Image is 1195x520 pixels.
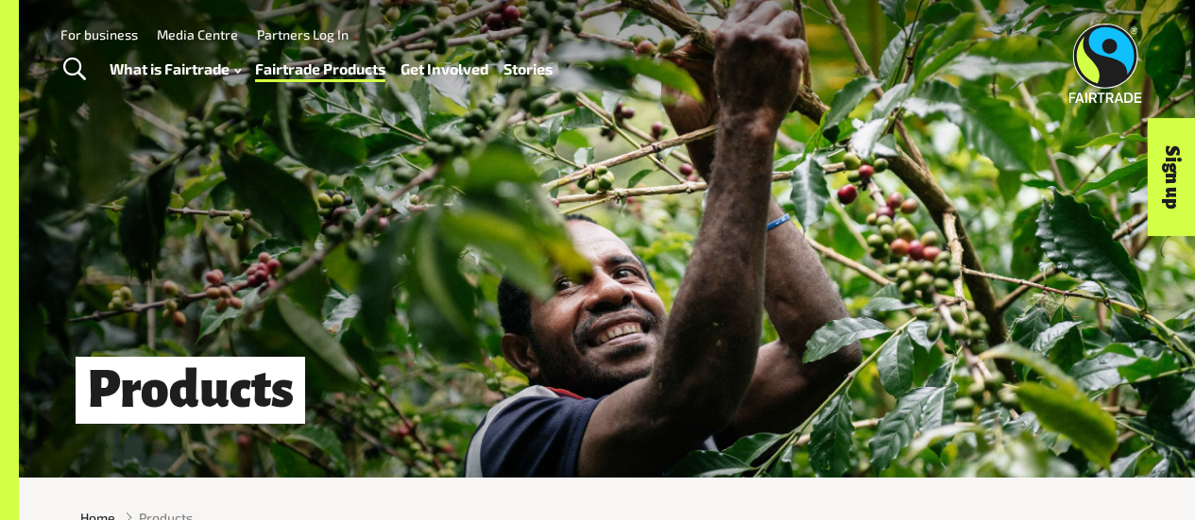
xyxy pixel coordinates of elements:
[76,357,305,424] h1: Products
[60,26,138,42] a: For business
[504,56,553,82] a: Stories
[157,26,238,42] a: Media Centre
[257,26,349,42] a: Partners Log In
[51,46,97,93] a: Toggle Search
[1069,24,1142,103] img: Fairtrade Australia New Zealand logo
[255,56,385,82] a: Fairtrade Products
[110,56,241,82] a: What is Fairtrade
[401,56,488,82] a: Get Involved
